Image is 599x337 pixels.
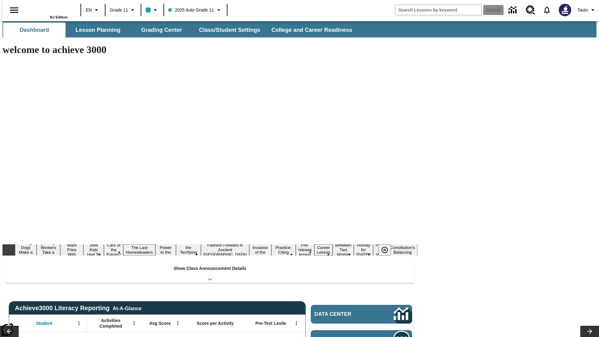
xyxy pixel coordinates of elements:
button: Open Menu [292,319,301,328]
span: Grade 11 [110,7,128,13]
span: EN [86,7,92,13]
button: Grade: Grade 11, Select a grade [107,4,139,16]
button: Class color is light blue. Change class color [143,4,162,16]
button: Slide 7 Solar Power to the People [155,240,176,260]
button: Pause [378,244,391,256]
button: Slide 8 Attack of the Terrifying Tomatoes [176,240,201,260]
p: Show Class Announcement Details [173,265,246,272]
button: Slide 5 Cars of the Future? [104,242,123,258]
h1: welcome to achieve 3000 [2,44,417,56]
span: NJ Edition [50,15,68,19]
button: Slide 15 Hooray for Constitution Day! [354,242,373,258]
button: Slide 3 Do You Want Fries With That? [60,237,84,262]
button: Slide 16 Point of View [373,242,387,258]
div: Pause [378,244,397,256]
a: Notifications [539,2,555,18]
span: Activities Completed [90,318,131,329]
button: Open Menu [74,319,84,328]
button: Open Menu [173,319,183,328]
a: Home [27,3,68,15]
span: Pre-Test Lexile [256,320,286,326]
a: Data Center [505,2,522,19]
button: Profile/Settings [575,4,599,16]
div: SubNavbar [2,22,358,37]
button: Grading Center [130,22,193,37]
button: Slide 2 Labor Day: Workers Take a Stand [37,240,60,260]
button: Slide 4 Dirty Jobs Kids Had To Do [83,237,104,262]
a: Data Center [311,305,412,324]
button: Language: EN, Select a language [83,4,103,16]
button: Slide 17 The Constitution's Balancing Act [387,240,417,260]
button: Slide 10 The Invasion of the Free CD [249,240,271,260]
a: Resource Center, Will open in new tab [522,2,539,18]
span: Tauto [577,7,588,13]
button: Slide 1 Diving Dogs Make a Splash [15,240,37,260]
button: Slide 12 Pre-release lesson [296,242,314,258]
div: Show Class Announcement Details [6,261,414,283]
img: Avatar [559,4,571,16]
button: Select a new avatar [555,2,575,18]
button: Slide 13 Career Lesson [314,244,333,256]
span: 2025 Auto Grade 11 [168,7,214,13]
button: Open Menu [129,319,139,328]
button: Class: 2025 Auto Grade 11, Select your class [166,4,225,16]
button: Lesson carousel, Next [580,326,599,337]
div: Home [27,2,68,19]
span: Data Center [314,311,373,317]
button: Open side menu [5,1,23,19]
span: Score per Activity [197,320,234,326]
button: Lesson Planning [67,22,129,37]
button: Class/Student Settings [194,22,265,37]
input: search field [395,5,481,15]
button: Slide 14 Between Two Worlds [333,242,354,258]
span: Achieve3000 Literacy Reporting [15,305,142,312]
button: College and Career Readiness [266,22,357,37]
div: SubNavbar [2,21,597,37]
button: Slide 11 Mixed Practice: Citing Evidence [271,240,296,260]
button: Slide 9 Fashion Forward in Ancient Rome [201,242,249,258]
span: Student [36,320,52,326]
span: Avg Score [149,320,171,326]
button: Slide 6 The Last Homesteaders [123,244,155,256]
button: Dashboard [3,22,66,37]
div: At-A-Glance [113,305,141,311]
